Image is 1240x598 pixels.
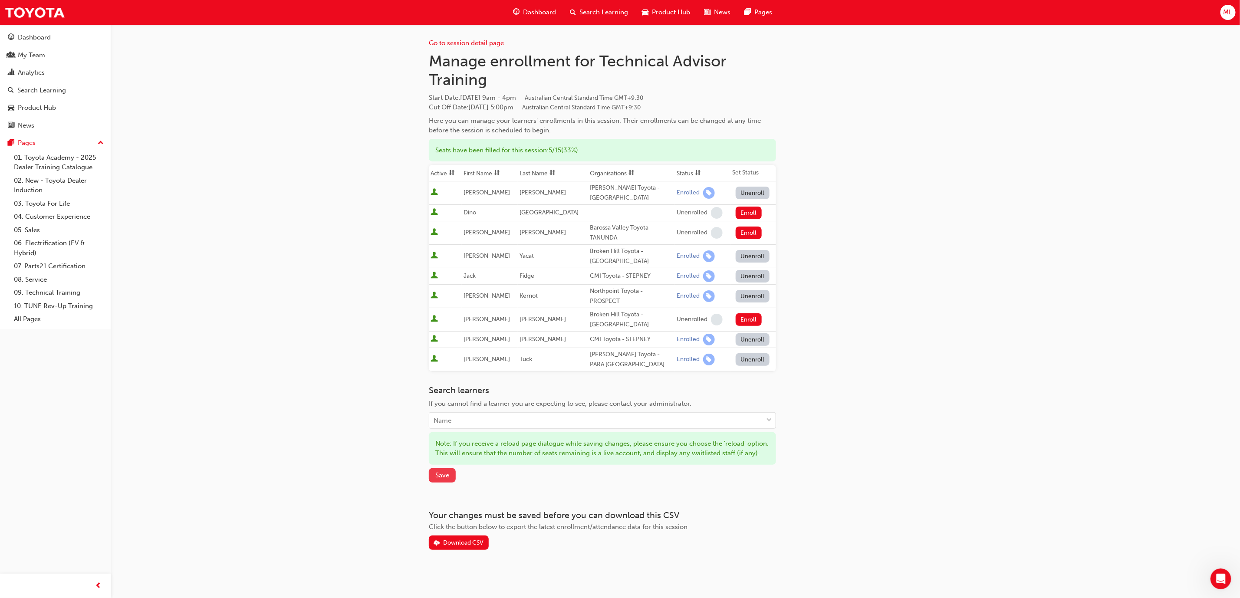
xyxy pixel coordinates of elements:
a: News [3,118,107,134]
button: Unenroll [736,290,770,302]
div: News [18,121,34,131]
span: Search Learning [579,7,628,17]
div: Enrolled [677,292,700,300]
span: download-icon [434,540,440,547]
button: Unenroll [736,333,770,346]
div: Name [434,416,451,426]
span: [PERSON_NAME] [464,292,510,299]
span: Kernot [520,292,538,299]
div: Enrolled [677,189,700,197]
th: Toggle SortBy [588,165,675,181]
span: down-icon [766,415,772,426]
a: pages-iconPages [737,3,779,21]
th: Toggle SortBy [462,165,518,181]
span: news-icon [704,7,710,18]
span: [PERSON_NAME] [464,355,510,363]
span: learningRecordVerb_NONE-icon [711,227,723,239]
a: car-iconProduct Hub [635,3,697,21]
span: [GEOGRAPHIC_DATA] [520,209,579,216]
button: Save [429,468,456,483]
th: Set Status [730,165,776,181]
span: Start Date : [429,93,776,103]
div: Barossa Valley Toyota - TANUNDA [590,223,673,243]
a: Product Hub [3,100,107,116]
div: Pages [18,138,36,148]
div: [PERSON_NAME] Toyota - [GEOGRAPHIC_DATA] [590,183,673,203]
button: Enroll [736,227,762,239]
span: [PERSON_NAME] [464,335,510,343]
div: Unenrolled [677,315,707,324]
span: sorting-icon [628,170,635,177]
span: Cut Off Date : [DATE] 5:00pm [429,103,641,111]
button: Enroll [736,207,762,219]
a: 06. Electrification (EV & Hybrid) [10,237,107,260]
span: learningRecordVerb_ENROLL-icon [703,250,715,262]
span: sorting-icon [494,170,500,177]
a: search-iconSearch Learning [563,3,635,21]
a: Search Learning [3,82,107,99]
div: CMI Toyota - STEPNEY [590,335,673,345]
span: guage-icon [8,34,14,42]
span: Product Hub [652,7,690,17]
div: Northpoint Toyota - PROSPECT [590,286,673,306]
span: User is active [431,335,438,344]
span: pages-icon [8,139,14,147]
img: Trak [4,3,65,22]
h1: Manage enrollment for Technical Advisor Training [429,52,776,89]
span: [DATE] 9am - 4pm [460,94,643,102]
span: chart-icon [8,69,14,77]
span: pages-icon [744,7,751,18]
span: search-icon [8,87,14,95]
span: [PERSON_NAME] [520,335,566,343]
button: DashboardMy TeamAnalyticsSearch LearningProduct HubNews [3,28,107,135]
a: guage-iconDashboard [506,3,563,21]
span: User is active [431,315,438,324]
span: Yacat [520,252,534,260]
span: Pages [754,7,772,17]
div: Broken Hill Toyota - [GEOGRAPHIC_DATA] [590,310,673,329]
button: ML [1220,5,1236,20]
a: Dashboard [3,30,107,46]
div: Seats have been filled for this session : 5 / 15 ( 33% ) [429,139,776,162]
span: car-icon [642,7,648,18]
button: Download CSV [429,536,489,550]
div: Unenrolled [677,209,707,217]
h3: Search learners [429,385,776,395]
span: Fidge [520,272,534,279]
th: Toggle SortBy [518,165,588,181]
button: Unenroll [736,250,770,263]
span: User is active [431,228,438,237]
span: User is active [431,188,438,197]
span: guage-icon [513,7,520,18]
span: Save [435,471,449,479]
a: 07. Parts21 Certification [10,260,107,273]
span: User is active [431,355,438,364]
div: Download CSV [443,539,484,546]
span: User is active [431,292,438,300]
span: News [714,7,730,17]
span: sorting-icon [549,170,556,177]
div: Analytics [18,68,45,78]
button: Unenroll [736,270,770,283]
a: Analytics [3,65,107,81]
span: learningRecordVerb_NONE-icon [711,314,723,325]
iframe: Intercom live chat [1210,568,1231,589]
span: Jack [464,272,476,279]
a: 02. New - Toyota Dealer Induction [10,174,107,197]
a: 09. Technical Training [10,286,107,299]
div: Unenrolled [677,229,707,237]
a: news-iconNews [697,3,737,21]
span: Tuck [520,355,532,363]
a: All Pages [10,312,107,326]
div: CMI Toyota - STEPNEY [590,271,673,281]
div: Enrolled [677,272,700,280]
span: User is active [431,208,438,217]
span: ML [1224,7,1233,17]
span: [PERSON_NAME] [464,252,510,260]
span: learningRecordVerb_ENROLL-icon [703,187,715,199]
span: Dashboard [523,7,556,17]
th: Toggle SortBy [429,165,462,181]
div: [PERSON_NAME] Toyota - PARA [GEOGRAPHIC_DATA] [590,350,673,369]
a: 01. Toyota Academy - 2025 Dealer Training Catalogue [10,151,107,174]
